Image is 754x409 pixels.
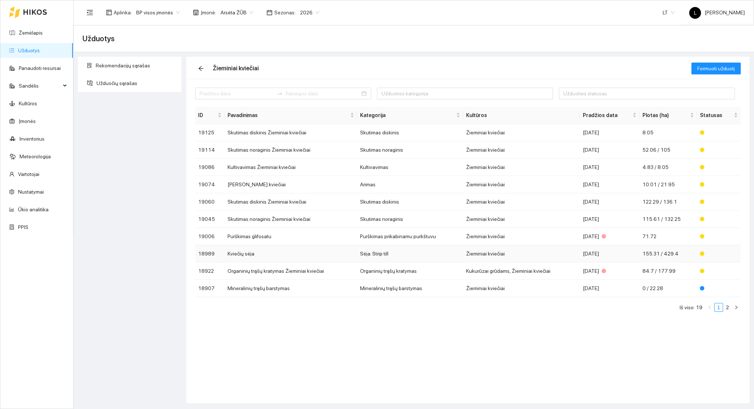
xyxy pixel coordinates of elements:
span: calendar [267,10,272,15]
div: [DATE] [583,250,637,258]
div: [DATE] [583,163,637,171]
button: arrow-left [195,63,207,74]
td: Kultivavimas [357,159,463,176]
td: 8.05 [640,124,697,141]
a: Įmonės [19,118,36,124]
a: Žemėlapis [19,30,43,36]
li: Atgal [705,303,714,312]
span: Sandėlis [19,78,61,93]
td: Žieminiai kviečiai [463,193,580,211]
button: menu-fold [82,5,97,20]
span: 122.29 / 136.1 [642,199,677,205]
td: 19114 [195,141,225,159]
span: Formuoti užduotį [697,64,735,73]
span: 52.06 / 105 [642,147,670,153]
span: 10.01 / 21.95 [642,181,675,187]
td: Žieminiai kviečiai [463,280,580,297]
a: PPIS [18,224,28,230]
span: to [277,91,283,96]
td: Skutimas diskinis [357,193,463,211]
input: Pabaigos data [286,89,360,98]
a: Vartotojai [18,171,39,177]
th: this column's title is Plotas (ha),this column is sortable [640,107,697,124]
input: Pradžios data [200,89,274,98]
div: [DATE] [583,198,637,206]
td: Mineralinių trąšų barstymas [225,280,357,297]
span: swap-right [277,91,283,96]
td: Skutimas diskinis Žieminiai kviečiai [225,124,357,141]
td: Kultivavimas Žieminiai kviečiai [225,159,357,176]
td: Arimas [357,176,463,193]
td: Skutimas noraginis [357,141,463,159]
td: Skutimas noraginis Žieminiai kviečiai [225,211,357,228]
td: Kukurūzai grūdams, Žieminiai kviečiai [463,262,580,280]
td: Skutimas diskinis Žieminiai kviečiai [225,193,357,211]
span: Arsėta ŽŪB [221,7,253,18]
td: Skutimas noraginis Žieminiai kviečiai [225,141,357,159]
td: Žieminiai kviečiai [463,141,580,159]
a: Užduotys [18,47,40,53]
td: 18989 [195,245,225,262]
span: Užduočių sąrašas [96,76,176,91]
td: Sėja. Strip till [357,245,463,262]
span: 0 / 22.28 [642,285,663,291]
span: Statusas [700,111,732,119]
a: Meteorologija [20,154,51,159]
td: Purškimas prikabinamu purkštuvu [357,228,463,245]
td: 18907 [195,280,225,297]
td: 19045 [195,211,225,228]
div: [DATE] [583,146,637,154]
span: Rekomendacijų sąrašas [96,58,176,73]
td: Purškimas glifosatu [225,228,357,245]
th: this column's title is Kategorija,this column is sortable [357,107,463,124]
td: 19006 [195,228,225,245]
td: 71.72 [640,228,697,245]
th: this column's title is ID,this column is sortable [195,107,225,124]
button: left [705,303,714,312]
span: solution [87,63,92,68]
td: Skutimas diskinis [357,124,463,141]
a: Kultūros [19,101,37,106]
span: Pavadinimas [228,111,349,119]
span: 84.7 / 177.99 [642,268,676,274]
span: right [734,305,739,310]
td: 19125 [195,124,225,141]
div: [DATE] [583,284,637,292]
td: 18922 [195,262,225,280]
td: Organinių trąšų kratymas [357,262,463,280]
td: Žieminiai kviečiai [463,228,580,245]
td: 19074 [195,176,225,193]
td: Žieminiai kviečiai [463,211,580,228]
td: Skutimas noraginis [357,211,463,228]
span: 115.61 / 132.25 [642,216,681,222]
th: Kultūros [463,107,580,124]
th: this column's title is Pradžios data,this column is sortable [580,107,640,124]
div: [DATE] [583,267,637,275]
span: shop [193,10,199,15]
div: [DATE] [583,215,637,223]
td: Žieminiai kviečiai [463,124,580,141]
li: 1 [714,303,723,312]
span: 2026 [300,7,319,18]
span: layout [106,10,112,15]
li: Pirmyn [732,303,741,312]
span: L [694,7,697,19]
th: this column's title is Pavadinimas,this column is sortable [225,107,357,124]
span: Pradžios data [583,111,631,119]
button: right [732,303,741,312]
td: Žieminiai kviečiai [463,245,580,262]
a: Panaudoti resursai [19,65,61,71]
span: LT [663,7,674,18]
span: menu-fold [87,9,93,16]
span: 155.31 / 429.4 [642,251,679,257]
span: left [708,305,712,310]
span: Įmonė : [201,8,216,17]
li: Iš viso: 19 [680,303,702,312]
a: 2 [723,303,732,311]
th: this column's title is Statusas,this column is sortable [697,107,741,124]
a: 1 [715,303,723,311]
span: arrow-left [195,66,207,71]
div: [DATE] [583,128,637,137]
span: 4.83 / 8.05 [642,164,669,170]
span: Kategorija [360,111,455,119]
